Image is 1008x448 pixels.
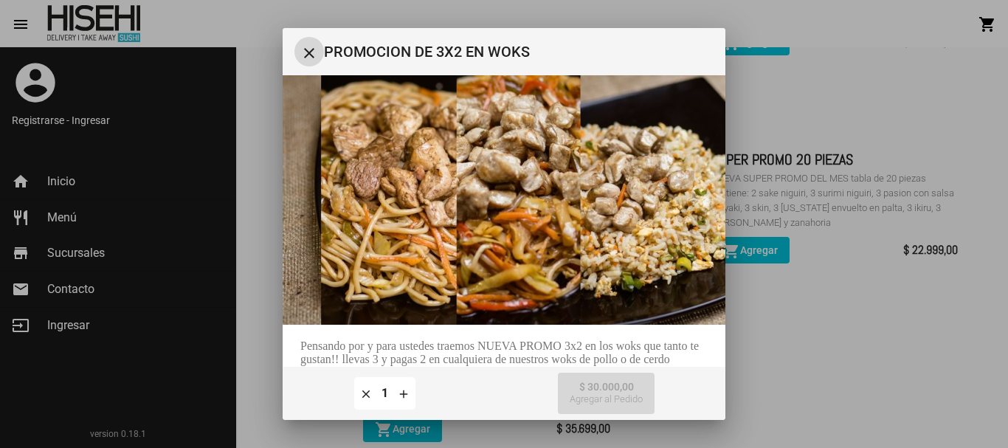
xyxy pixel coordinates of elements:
button: $ 30.000,00Agregar al Pedido [558,373,655,414]
mat-icon: Cerrar [300,44,318,62]
button: Cerrar [294,37,324,66]
span: $ 30.000,00 [570,381,643,406]
mat-icon: add [397,387,410,400]
span: Agregar al Pedido [570,393,643,405]
mat-icon: clear [359,387,373,400]
img: 975b8145-67bb-4081-9ec6-7530a4e40487.jpg [283,75,725,325]
span: PROMOCION DE 3X2 EN WOKS [324,40,714,63]
div: Pensando por y para ustedes traemos NUEVA PROMO 3x2 en los woks que tanto te gustan!! llevas 3 y ... [300,340,708,366]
